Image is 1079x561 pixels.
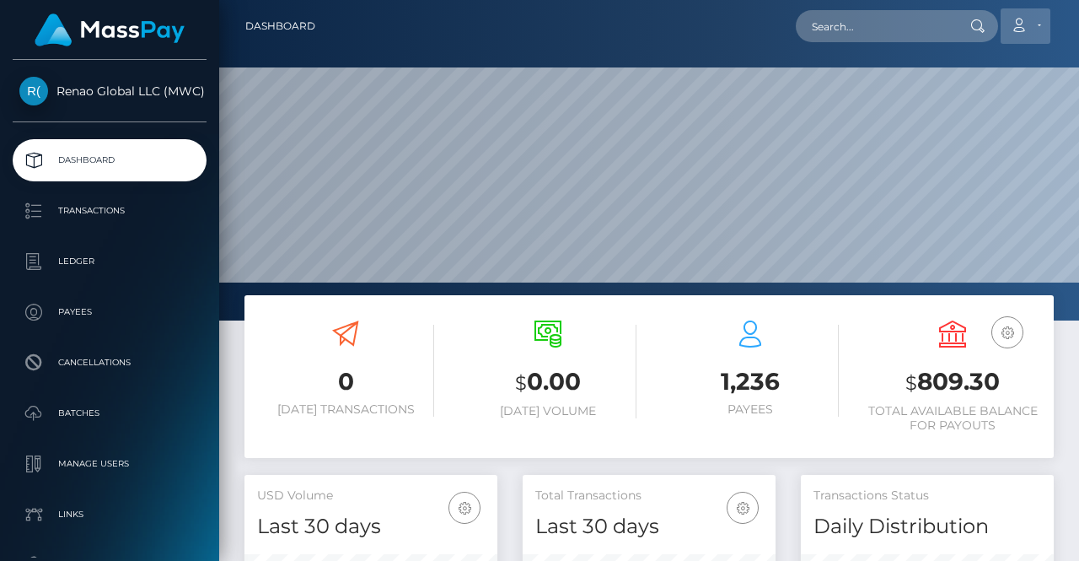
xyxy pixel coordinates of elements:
[13,139,207,181] a: Dashboard
[515,371,527,395] small: $
[19,249,200,274] p: Ledger
[19,148,200,173] p: Dashboard
[19,198,200,224] p: Transactions
[257,512,485,542] h4: Last 30 days
[13,494,207,536] a: Links
[813,512,1041,542] h4: Daily Distribution
[13,240,207,283] a: Ledger
[19,451,200,477] p: Manage Users
[19,299,200,325] p: Payees
[864,365,1041,400] h3: 809.30
[257,488,485,504] h5: USD Volume
[459,365,636,400] h3: 0.00
[19,350,200,375] p: Cancellations
[19,77,48,105] img: Renao Global LLC (MWC)
[535,512,763,542] h4: Last 30 days
[864,404,1041,433] h6: Total Available Balance for Payouts
[662,402,839,417] h6: Payees
[13,342,207,384] a: Cancellations
[257,365,434,398] h3: 0
[535,488,763,504] h5: Total Transactions
[813,488,1041,504] h5: Transactions Status
[245,8,315,44] a: Dashboard
[905,371,917,395] small: $
[13,443,207,485] a: Manage Users
[13,291,207,333] a: Payees
[19,502,200,527] p: Links
[13,190,207,232] a: Transactions
[662,365,839,398] h3: 1,236
[796,10,954,42] input: Search...
[13,392,207,434] a: Batches
[35,13,185,46] img: MassPay Logo
[459,404,636,418] h6: [DATE] Volume
[13,84,207,99] span: Renao Global LLC (MWC)
[19,401,200,426] p: Batches
[257,402,434,417] h6: [DATE] Transactions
